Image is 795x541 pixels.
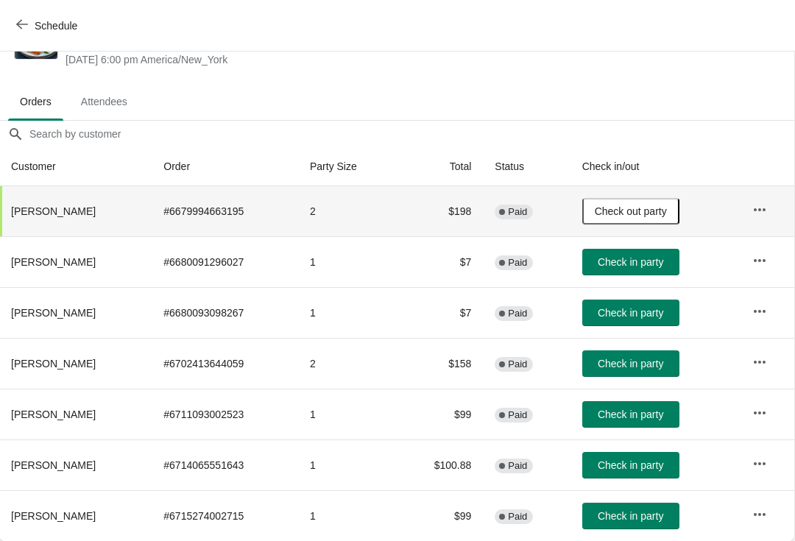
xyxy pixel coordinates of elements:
[298,236,397,287] td: 1
[152,490,298,541] td: # 6715274002715
[508,257,527,269] span: Paid
[582,300,679,326] button: Check in party
[152,389,298,439] td: # 6711093002523
[397,439,483,490] td: $100.88
[397,186,483,236] td: $198
[598,307,663,319] span: Check in party
[508,308,527,319] span: Paid
[11,459,96,471] span: [PERSON_NAME]
[397,338,483,389] td: $158
[152,439,298,490] td: # 6714065551643
[508,460,527,472] span: Paid
[397,389,483,439] td: $99
[483,147,570,186] th: Status
[508,409,527,421] span: Paid
[69,88,139,115] span: Attendees
[152,147,298,186] th: Order
[11,358,96,369] span: [PERSON_NAME]
[11,307,96,319] span: [PERSON_NAME]
[298,389,397,439] td: 1
[11,409,96,420] span: [PERSON_NAME]
[298,490,397,541] td: 1
[11,205,96,217] span: [PERSON_NAME]
[298,439,397,490] td: 1
[508,358,527,370] span: Paid
[508,511,527,523] span: Paid
[298,287,397,338] td: 1
[508,206,527,218] span: Paid
[298,338,397,389] td: 2
[298,147,397,186] th: Party Size
[152,338,298,389] td: # 6702413644059
[152,186,298,236] td: # 6679994663195
[598,358,663,369] span: Check in party
[582,503,679,529] button: Check in party
[582,198,679,224] button: Check out party
[598,510,663,522] span: Check in party
[397,490,483,541] td: $99
[582,249,679,275] button: Check in party
[35,20,77,32] span: Schedule
[397,147,483,186] th: Total
[7,13,89,39] button: Schedule
[595,205,667,217] span: Check out party
[66,52,511,67] span: [DATE] 6:00 pm America/New_York
[152,236,298,287] td: # 6680091296027
[598,459,663,471] span: Check in party
[582,452,679,478] button: Check in party
[11,510,96,522] span: [PERSON_NAME]
[298,186,397,236] td: 2
[582,401,679,428] button: Check in party
[152,287,298,338] td: # 6680093098267
[598,409,663,420] span: Check in party
[397,236,483,287] td: $7
[598,256,663,268] span: Check in party
[11,256,96,268] span: [PERSON_NAME]
[397,287,483,338] td: $7
[8,88,63,115] span: Orders
[582,350,679,377] button: Check in party
[29,121,794,147] input: Search by customer
[570,147,741,186] th: Check in/out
